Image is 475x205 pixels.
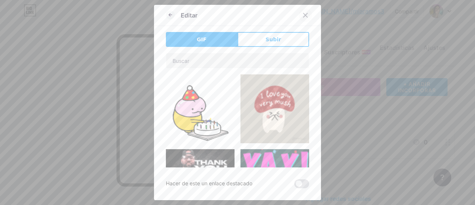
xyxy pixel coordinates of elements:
[166,74,235,143] img: Gihpy
[240,74,309,143] img: Gihpy
[197,36,206,42] font: GIF
[166,180,252,186] font: Hacer de este un enlace destacado
[181,12,197,19] font: Editar
[166,53,309,68] input: Buscar
[266,36,281,42] font: Subir
[166,149,235,202] img: Gihpy
[166,32,237,47] button: GIF
[237,32,309,47] button: Subir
